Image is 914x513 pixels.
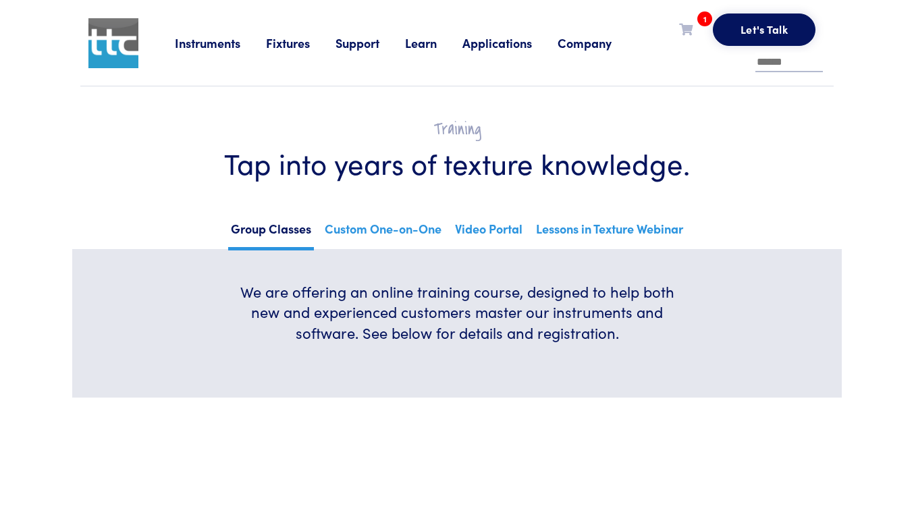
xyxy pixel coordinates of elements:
[462,34,558,51] a: Applications
[697,11,712,26] span: 1
[230,281,684,344] h6: We are offering an online training course, designed to help both new and experienced customers ma...
[113,145,801,181] h1: Tap into years of texture knowledge.
[322,217,444,247] a: Custom One-on-One
[266,34,335,51] a: Fixtures
[228,217,314,250] a: Group Classes
[335,34,405,51] a: Support
[558,34,637,51] a: Company
[88,18,138,68] img: ttc_logo_1x1_v1.0.png
[713,13,815,46] button: Let's Talk
[533,217,686,247] a: Lessons in Texture Webinar
[679,20,693,37] a: 1
[113,119,801,140] h2: Training
[175,34,266,51] a: Instruments
[405,34,462,51] a: Learn
[452,217,525,247] a: Video Portal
